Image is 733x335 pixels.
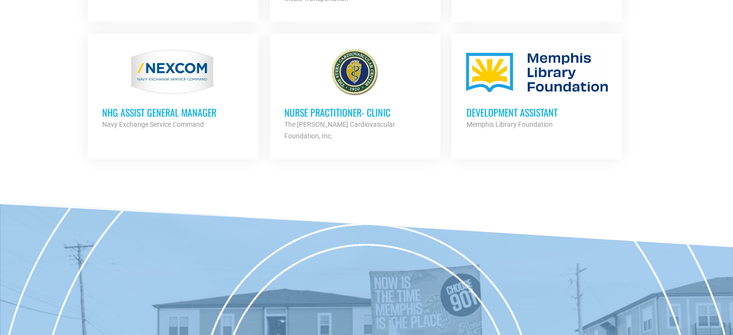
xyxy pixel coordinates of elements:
[466,121,552,128] strong: Memphis Library Foundation
[452,34,622,145] a: Development Assistant Memphis Library Foundation
[284,121,395,140] strong: The [PERSON_NAME] Cardiovascular Foundation, Inc.
[284,106,426,119] h3: Nurse Practitioner- Clinic
[466,106,608,119] h3: Development Assistant
[270,34,440,156] a: Nurse Practitioner- Clinic The [PERSON_NAME] Cardiovascular Foundation, Inc.
[102,121,204,128] strong: Navy Exchange Service Command
[102,106,244,119] h3: NHG ASSIST GENERAL MANAGER
[88,34,258,145] a: NHG ASSIST GENERAL MANAGER Navy Exchange Service Command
